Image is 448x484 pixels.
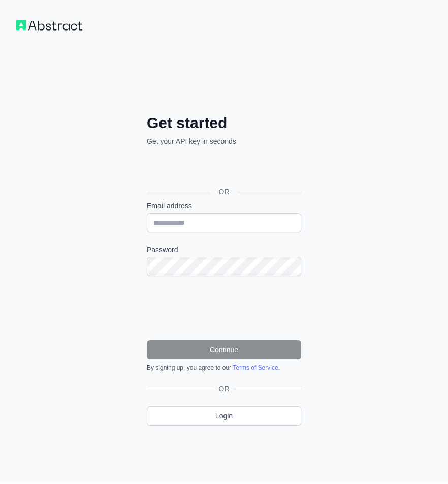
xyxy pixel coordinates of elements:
[233,364,278,371] a: Terms of Service
[147,114,301,132] h2: Get started
[147,364,301,372] div: By signing up, you agree to our .
[211,187,238,197] span: OR
[215,384,234,394] span: OR
[147,245,301,255] label: Password
[147,288,301,328] iframe: reCAPTCHA
[16,20,82,31] img: Workflow
[147,340,301,359] button: Continue
[147,201,301,211] label: Email address
[142,158,304,180] iframe: Nút Đăng nhập bằng Google
[147,406,301,426] a: Login
[147,136,301,146] p: Get your API key in seconds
